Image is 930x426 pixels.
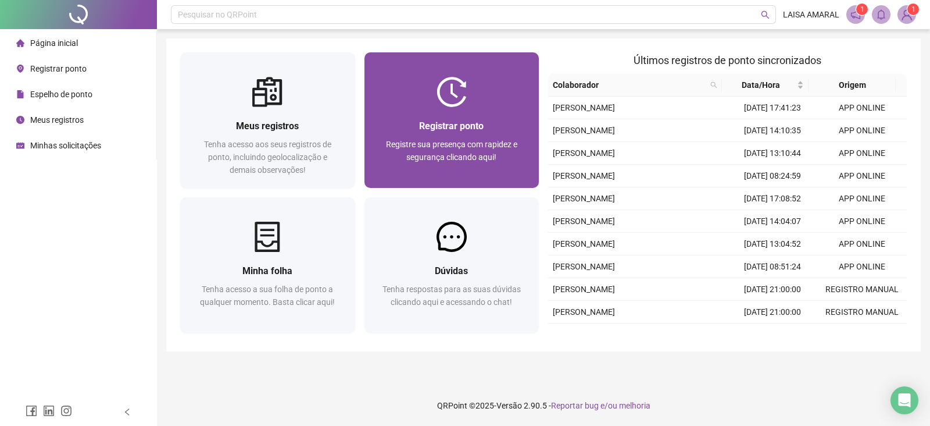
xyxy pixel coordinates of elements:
[16,141,24,150] span: schedule
[817,142,907,165] td: APP ONLINE
[16,116,24,124] span: clock-circle
[728,324,817,346] td: [DATE] 21:00:00
[817,301,907,324] td: REGISTRO MANUAL
[728,142,817,165] td: [DATE] 13:10:44
[890,386,918,414] div: Open Intercom Messenger
[419,120,484,132] span: Registrar ponto
[200,285,335,307] span: Tenha acesso a sua folha de ponto a qualquer momento. Basta clicar aqui!
[382,285,521,307] span: Tenha respostas para as suas dúvidas clicando aqui e acessando o chat!
[180,52,355,188] a: Meus registrosTenha acesso aos seus registros de ponto, incluindo geolocalização e demais observa...
[856,3,868,15] sup: 1
[817,324,907,346] td: REGISTRO MANUAL
[876,9,886,20] span: bell
[817,210,907,233] td: APP ONLINE
[907,3,919,15] sup: Atualize o seu contato no menu Meus Dados
[728,97,817,119] td: [DATE] 17:41:23
[364,52,539,188] a: Registrar pontoRegistre sua presença com rapidez e segurança clicando aqui!
[783,8,839,21] span: LAISA AMARAL
[16,65,24,73] span: environment
[728,278,817,301] td: [DATE] 21:00:00
[850,9,861,20] span: notification
[180,197,355,333] a: Minha folhaTenha acesso a sua folha de ponto a qualquer momento. Basta clicar aqui!
[551,401,650,410] span: Reportar bug e/ou melhoria
[26,405,37,417] span: facebook
[728,210,817,233] td: [DATE] 14:04:07
[817,187,907,210] td: APP ONLINE
[30,64,87,73] span: Registrar ponto
[727,79,795,91] span: Data/Hora
[553,171,615,180] span: [PERSON_NAME]
[817,233,907,255] td: APP ONLINE
[553,148,615,158] span: [PERSON_NAME]
[817,119,907,142] td: APP ONLINE
[553,103,615,112] span: [PERSON_NAME]
[817,278,907,301] td: REGISTRO MANUAL
[553,216,615,226] span: [PERSON_NAME]
[911,5,915,13] span: 1
[242,265,292,276] span: Minha folha
[435,265,468,276] span: Dúvidas
[728,233,817,255] td: [DATE] 13:04:52
[553,126,615,135] span: [PERSON_NAME]
[30,115,84,125] span: Meus registros
[809,74,896,97] th: Origem
[553,239,615,248] span: [PERSON_NAME]
[204,140,331,175] span: Tenha acesso aos seus registros de ponto, incluindo geolocalização e demais observações!
[43,405,55,417] span: linkedin
[496,401,522,410] span: Versão
[60,405,72,417] span: instagram
[386,140,517,162] span: Registre sua presença com rapidez e segurança clicando aqui!
[728,119,817,142] td: [DATE] 14:10:35
[708,76,720,94] span: search
[553,285,615,294] span: [PERSON_NAME]
[123,408,131,416] span: left
[728,301,817,324] td: [DATE] 21:00:00
[728,187,817,210] td: [DATE] 17:08:52
[898,6,915,23] img: 87118
[722,74,809,97] th: Data/Hora
[761,10,770,19] span: search
[860,5,864,13] span: 1
[728,255,817,278] td: [DATE] 08:51:24
[728,165,817,187] td: [DATE] 08:24:59
[236,120,299,132] span: Meus registros
[30,141,101,150] span: Minhas solicitações
[157,385,930,426] footer: QRPoint © 2025 - 2.90.5 -
[634,54,821,66] span: Últimos registros de ponto sincronizados
[30,38,78,48] span: Página inicial
[817,97,907,119] td: APP ONLINE
[30,90,92,99] span: Espelho de ponto
[817,255,907,278] td: APP ONLINE
[553,79,706,91] span: Colaborador
[553,194,615,203] span: [PERSON_NAME]
[710,81,717,88] span: search
[553,307,615,317] span: [PERSON_NAME]
[553,262,615,271] span: [PERSON_NAME]
[16,90,24,98] span: file
[817,165,907,187] td: APP ONLINE
[16,39,24,47] span: home
[364,197,539,333] a: DúvidasTenha respostas para as suas dúvidas clicando aqui e acessando o chat!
